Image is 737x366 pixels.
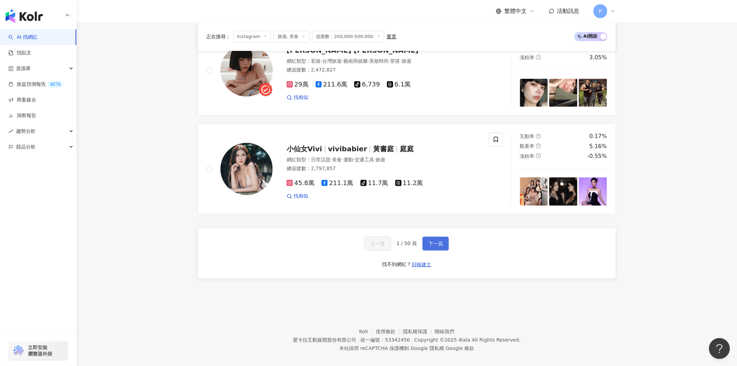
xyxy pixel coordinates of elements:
[16,123,36,139] span: 趨勢分析
[311,58,321,64] span: 彩妝
[312,31,384,43] span: 追蹤數：200,000-500,000
[287,180,315,187] span: 45.8萬
[589,54,607,61] div: 3.05%
[206,34,231,39] span: 正在搜尋 ：
[557,8,580,14] span: 活動訊息
[339,344,474,352] span: 本站採用 reCAPTCHA 保護機制
[520,143,535,149] span: 觀看率
[446,345,474,351] a: Google 條款
[8,129,13,134] span: rise
[361,337,410,343] div: 統一編號：53342456
[28,344,52,357] span: 立即安裝 瀏覽器外掛
[8,81,63,88] a: 效益預測報告BETA
[328,145,367,153] span: vivibabier
[376,157,386,162] span: 旅遊
[322,58,342,64] span: 台灣旅遊
[368,58,369,64] span: ·
[287,145,322,153] span: 小仙女Vivi
[549,79,577,107] img: post-image
[365,237,391,251] button: 上一頁
[387,34,397,39] div: 重置
[403,329,435,334] a: 隱私權保護
[373,145,394,153] span: 黃書庭
[390,58,400,64] span: 穿搭
[411,345,444,351] a: Google 隱私權
[395,180,423,187] span: 11.2萬
[321,58,322,64] span: ·
[274,31,309,43] span: 旅遊, 美食
[376,329,403,334] a: 使用條款
[287,67,481,74] div: 總追蹤數 ： 2,472,827
[400,145,414,153] span: 庭庭
[589,143,607,150] div: 5.16%
[287,58,481,65] div: 網紅類型 ：
[411,259,432,270] button: 回報建立
[599,7,602,15] span: P
[387,81,411,88] span: 6.1萬
[294,94,308,101] span: 找相似
[16,139,36,155] span: 競品分析
[287,157,481,163] div: 網紅類型 ：
[459,337,471,343] a: iKala
[520,79,548,107] img: post-image
[287,94,308,101] a: 找相似
[520,177,548,206] img: post-image
[536,153,541,158] span: question-circle
[8,49,31,56] a: 找貼文
[8,112,36,119] a: 洞察報告
[233,31,271,43] span: Instagram
[355,157,374,162] span: 交通工具
[520,134,535,139] span: 互動率
[293,337,356,343] div: 愛卡拉互動媒體股份有限公司
[287,165,481,172] div: 總追蹤數 ： 2,797,857
[409,345,411,351] span: |
[198,25,616,115] a: KOL Avatar[PERSON_NAME] [PERSON_NAME]網紅類型：彩妝·台灣旅遊·藝術與娛樂·美妝時尚·穿搭·旅遊總追蹤數：2,472,82729萬211.6萬6,7396.1...
[504,7,527,15] span: 繁體中文
[342,157,343,162] span: ·
[287,81,309,88] span: 29萬
[359,329,376,334] a: Kolr
[709,338,730,359] iframe: Help Scout Beacon - Open
[411,337,413,343] span: |
[579,79,607,107] img: post-image
[342,58,343,64] span: ·
[579,177,607,206] img: post-image
[589,132,607,140] div: 0.17%
[353,157,355,162] span: ·
[536,144,541,148] span: question-circle
[435,329,455,334] a: 聯絡我們
[6,9,43,23] img: logo
[294,193,308,200] span: 找相似
[16,61,31,76] span: 資源庫
[422,237,449,251] button: 下一頁
[198,124,616,214] a: KOL Avatar小仙女Vivivivibabier黃書庭庭庭網紅類型：日常話題·美食·運動·交通工具·旅遊總追蹤數：2,797,85745.8萬211.1萬11.7萬11.2萬找相似互動率q...
[332,157,342,162] span: 美食
[331,157,332,162] span: ·
[374,157,375,162] span: ·
[321,180,354,187] span: 211.1萬
[343,58,368,64] span: 藝術與娛樂
[11,345,25,356] img: chrome extension
[311,157,331,162] span: 日常話題
[412,262,431,267] span: 回報建立
[402,58,411,64] span: 旅遊
[428,241,443,246] span: 下一頁
[360,180,388,187] span: 11.7萬
[220,143,273,195] img: KOL Avatar
[444,345,446,351] span: |
[8,97,36,104] a: 商案媒合
[354,81,380,88] span: 6,739
[549,177,577,206] img: post-image
[9,341,68,360] a: chrome extension立即安裝 瀏覽器外掛
[287,193,308,200] a: 找相似
[397,241,417,246] span: 1 / 50 頁
[382,261,411,268] div: 找不到網紅？
[536,134,541,139] span: question-circle
[343,157,353,162] span: 運動
[369,58,389,64] span: 美妝時尚
[587,152,607,160] div: -0.55%
[8,34,38,41] a: searchAI 找網紅
[520,55,535,60] span: 漲粉率
[414,337,521,343] div: Copyright © 2025 All Rights Reserved.
[316,81,348,88] span: 211.6萬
